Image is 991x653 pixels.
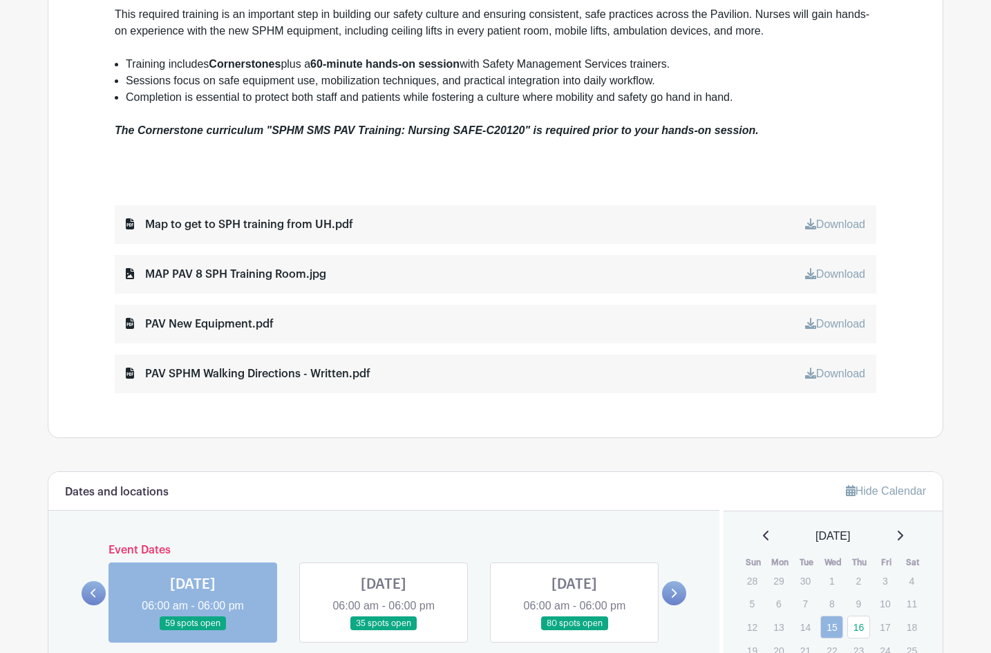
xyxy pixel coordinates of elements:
p: 1 [820,570,843,592]
p: 7 [794,593,817,614]
div: PAV New Equipment.pdf [126,316,274,332]
a: Download [805,368,865,379]
li: Sessions focus on safe equipment use, mobilization techniques, and practical integration into dai... [126,73,876,89]
strong: 60-minute hands-on session [310,58,460,70]
div: This required training is an important step in building our safety culture and ensuring consisten... [115,6,876,56]
p: 12 [741,616,764,638]
p: 3 [874,570,896,592]
p: 17 [874,616,896,638]
p: 10 [874,593,896,614]
th: Thu [847,556,874,569]
a: Download [805,318,865,330]
a: 15 [820,616,843,638]
p: 18 [900,616,923,638]
p: 4 [900,570,923,592]
h6: Event Dates [106,544,662,557]
p: 6 [767,593,790,614]
a: Download [805,268,865,280]
th: Wed [820,556,847,569]
th: Fri [873,556,900,569]
p: 5 [741,593,764,614]
p: 30 [794,570,817,592]
a: Download [805,218,865,230]
p: 13 [767,616,790,638]
p: 9 [847,593,870,614]
th: Sat [900,556,927,569]
p: 2 [847,570,870,592]
a: 16 [847,616,870,638]
li: Training includes plus a with Safety Management Services trainers. [126,56,876,73]
p: 28 [741,570,764,592]
p: 8 [820,593,843,614]
th: Mon [766,556,793,569]
p: 11 [900,593,923,614]
p: 14 [794,616,817,638]
div: Map to get to SPH training from UH.pdf [126,216,353,233]
a: Hide Calendar [846,485,926,497]
strong: Cornerstones [209,58,281,70]
li: Completion is essential to protect both staff and patients while fostering a culture where mobili... [126,89,876,106]
div: MAP PAV 8 SPH Training Room.jpg [126,266,326,283]
div: PAV SPHM Walking Directions - Written.pdf [126,366,370,382]
h6: Dates and locations [65,486,169,499]
span: [DATE] [815,528,850,545]
em: The Cornerstone curriculum "SPHM SMS PAV Training: Nursing SAFE-C20120" is required prior to your... [115,124,759,136]
p: 29 [767,570,790,592]
th: Sun [740,556,767,569]
th: Tue [793,556,820,569]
